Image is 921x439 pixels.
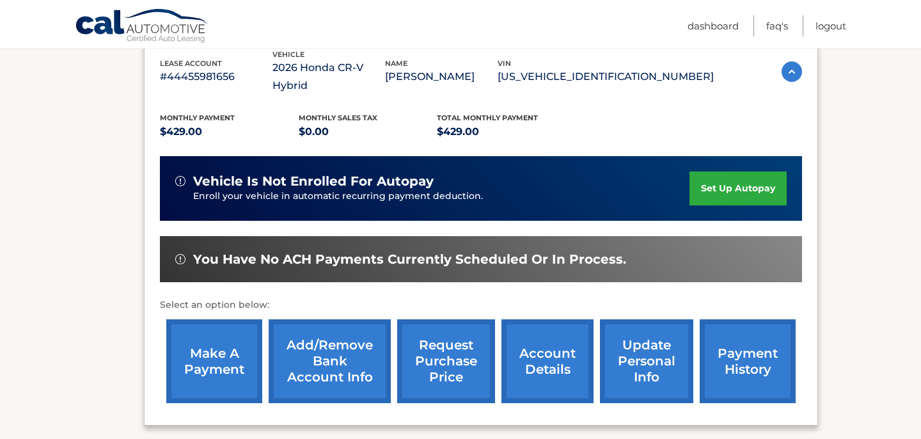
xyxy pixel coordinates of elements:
a: Cal Automotive [75,8,209,45]
a: update personal info [600,319,693,403]
a: set up autopay [689,172,787,205]
span: Monthly sales Tax [299,113,377,122]
p: [US_VEHICLE_IDENTIFICATION_NUMBER] [498,68,714,86]
a: Logout [815,15,846,36]
p: [PERSON_NAME] [385,68,498,86]
a: make a payment [166,319,262,403]
span: lease account [160,59,222,68]
a: payment history [700,319,796,403]
p: Enroll your vehicle in automatic recurring payment deduction. [193,189,689,204]
span: Total Monthly Payment [437,113,538,122]
a: account details [501,319,594,403]
img: alert-white.svg [175,176,185,186]
p: $429.00 [437,123,576,141]
p: 2026 Honda CR-V Hybrid [272,59,385,95]
span: Monthly Payment [160,113,235,122]
img: accordion-active.svg [782,61,802,82]
a: FAQ's [766,15,788,36]
img: alert-white.svg [175,254,185,264]
p: $0.00 [299,123,437,141]
span: vehicle [272,50,304,59]
span: name [385,59,407,68]
a: request purchase price [397,319,495,403]
a: Dashboard [688,15,739,36]
p: Select an option below: [160,298,802,313]
span: vin [498,59,511,68]
p: #44455981656 [160,68,272,86]
a: Add/Remove bank account info [269,319,391,403]
span: You have no ACH payments currently scheduled or in process. [193,251,626,267]
span: vehicle is not enrolled for autopay [193,173,434,189]
p: $429.00 [160,123,299,141]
